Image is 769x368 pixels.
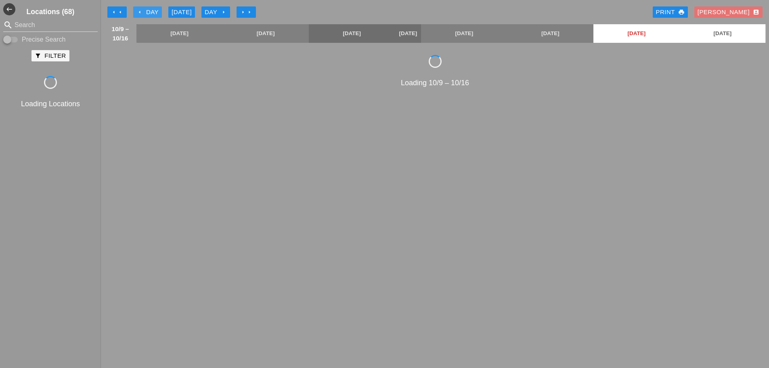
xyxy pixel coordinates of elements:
[220,9,227,15] i: arrow_right
[117,9,124,15] i: arrow_left
[168,6,195,18] button: [DATE]
[111,9,117,15] i: arrow_left
[237,6,256,18] button: Move Ahead 1 Week
[753,9,759,15] i: account_box
[133,6,162,18] button: Day
[421,24,507,43] a: [DATE]
[3,35,98,44] div: Enable Precise search to match search terms exactly.
[222,24,308,43] a: [DATE]
[507,24,593,43] a: [DATE]
[31,50,69,61] button: Filter
[678,9,685,15] i: print
[104,78,766,88] div: Loading 10/9 – 10/16
[2,99,99,109] div: Loading Locations
[3,20,13,30] i: search
[22,36,66,44] label: Precise Search
[395,24,421,43] a: [DATE]
[136,24,222,43] a: [DATE]
[35,53,41,59] i: filter_alt
[246,9,253,15] i: arrow_right
[172,8,192,17] div: [DATE]
[3,3,15,15] button: Shrink Sidebar
[593,24,679,43] a: [DATE]
[680,24,765,43] a: [DATE]
[136,8,159,17] div: Day
[35,51,66,61] div: Filter
[698,8,759,17] div: [PERSON_NAME]
[309,24,395,43] a: [DATE]
[653,6,688,18] a: Print
[656,8,685,17] div: Print
[108,24,132,43] span: 10/9 – 10/16
[240,9,246,15] i: arrow_right
[136,9,143,15] i: arrow_left
[15,19,86,32] input: Search
[3,3,15,15] i: west
[201,6,230,18] button: Day
[205,8,227,17] div: Day
[694,6,763,18] button: [PERSON_NAME]
[107,6,127,18] button: Move Back 1 Week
